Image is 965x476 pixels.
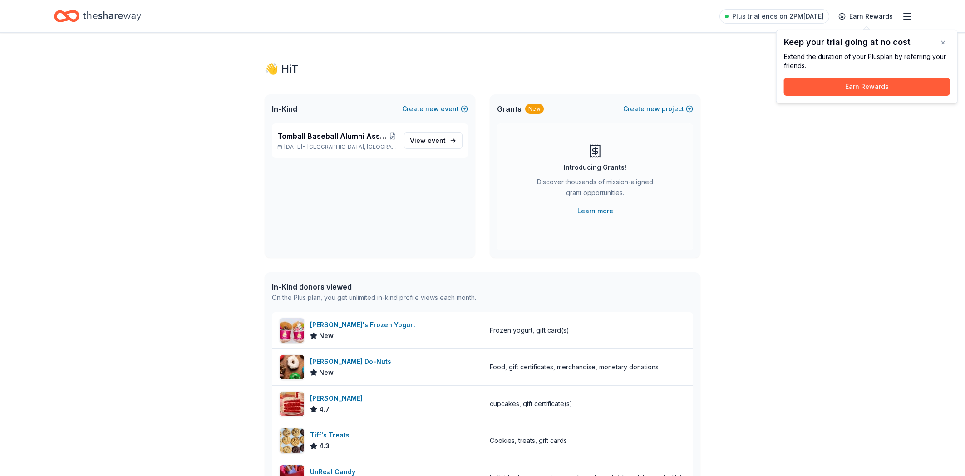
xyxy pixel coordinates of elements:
img: Image for Tiff's Treats [280,428,304,453]
button: Earn Rewards [784,78,950,96]
span: In-Kind [272,103,297,114]
div: Extend the duration of your Plus plan by referring your friends. [784,52,950,70]
span: New [319,367,334,378]
div: Cookies, treats, gift cards [490,435,567,446]
span: 4.3 [319,441,330,451]
span: new [425,103,439,114]
span: Plus trial ends on 2PM[DATE] [732,11,824,22]
img: Image for Menchie's Frozen Yogurt [280,318,304,343]
div: Food, gift certificates, merchandise, monetary donations [490,362,659,373]
div: Introducing Grants! [564,162,626,173]
span: Grants [497,103,522,114]
div: In-Kind donors viewed [272,281,476,292]
a: Home [54,5,141,27]
div: Frozen yogurt, gift card(s) [490,325,569,336]
a: View event [404,132,463,149]
button: Createnewproject [623,103,693,114]
span: Tomball Baseball Alumni Association 26th Annual Golf Tournament [277,131,389,142]
div: Tiff's Treats [310,430,353,441]
img: Image for Shipley Do-Nuts [280,355,304,379]
p: [DATE] • [277,143,397,151]
span: New [319,330,334,341]
div: [PERSON_NAME] [310,393,366,404]
a: Learn more [577,206,613,216]
span: new [646,103,660,114]
a: Earn Rewards [833,8,898,25]
div: 👋 Hi T [265,62,700,76]
span: event [428,137,446,144]
img: Image for Susie Cakes [280,392,304,416]
span: View [410,135,446,146]
button: Createnewevent [402,103,468,114]
div: Keep your trial going at no cost [784,38,950,47]
div: New [525,104,544,114]
div: cupcakes, gift certificate(s) [490,398,572,409]
div: [PERSON_NAME] Do-Nuts [310,356,395,367]
span: [GEOGRAPHIC_DATA], [GEOGRAPHIC_DATA] [307,143,397,151]
div: Discover thousands of mission-aligned grant opportunities. [533,177,657,202]
a: Plus trial ends on 2PM[DATE] [719,9,829,24]
span: 4.7 [319,404,330,415]
div: [PERSON_NAME]'s Frozen Yogurt [310,319,419,330]
div: On the Plus plan, you get unlimited in-kind profile views each month. [272,292,476,303]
